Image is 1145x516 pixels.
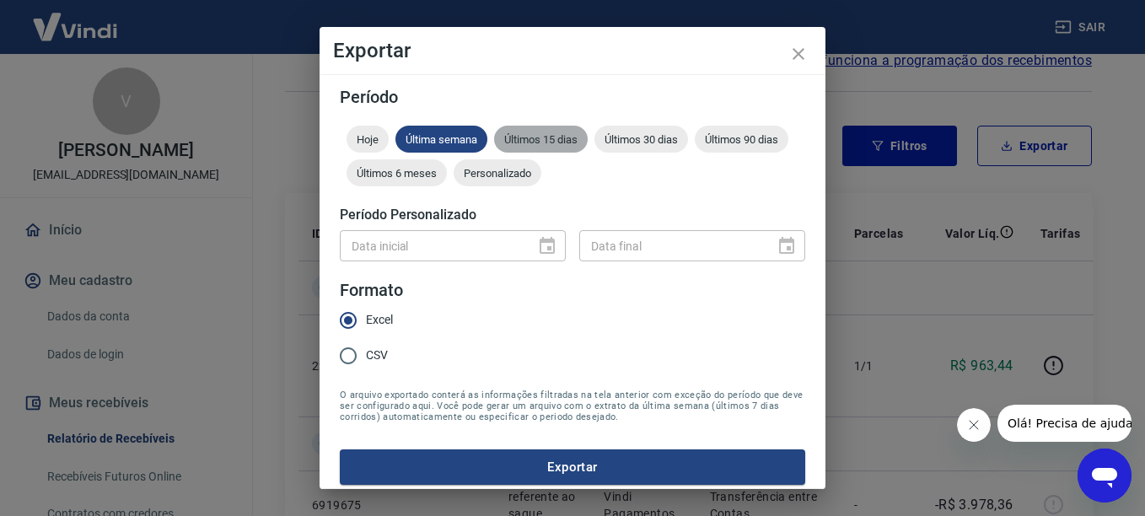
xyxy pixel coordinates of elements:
[347,159,447,186] div: Últimos 6 meses
[997,405,1132,442] iframe: Mensagem da empresa
[340,449,805,485] button: Exportar
[695,133,788,146] span: Últimos 90 dias
[1078,449,1132,503] iframe: Botão para abrir a janela de mensagens
[366,311,393,329] span: Excel
[594,133,688,146] span: Últimos 30 dias
[579,230,763,261] input: DD/MM/YYYY
[340,230,524,261] input: DD/MM/YYYY
[10,12,142,25] span: Olá! Precisa de ajuda?
[347,126,389,153] div: Hoje
[395,126,487,153] div: Última semana
[454,167,541,180] span: Personalizado
[340,278,403,303] legend: Formato
[695,126,788,153] div: Últimos 90 dias
[395,133,487,146] span: Última semana
[778,34,819,74] button: close
[454,159,541,186] div: Personalizado
[494,126,588,153] div: Últimos 15 dias
[340,390,805,422] span: O arquivo exportado conterá as informações filtradas na tela anterior com exceção do período que ...
[340,207,805,223] h5: Período Personalizado
[347,167,447,180] span: Últimos 6 meses
[957,408,991,442] iframe: Fechar mensagem
[333,40,812,61] h4: Exportar
[494,133,588,146] span: Últimos 15 dias
[366,347,388,364] span: CSV
[594,126,688,153] div: Últimos 30 dias
[347,133,389,146] span: Hoje
[340,89,805,105] h5: Período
